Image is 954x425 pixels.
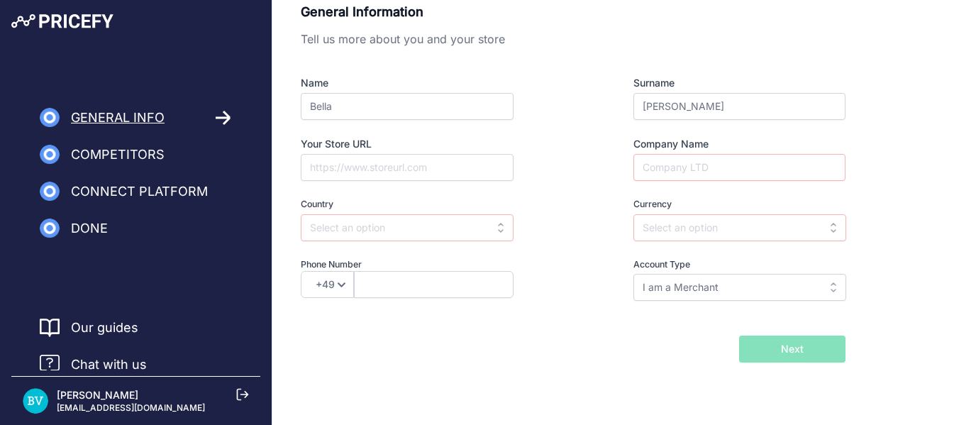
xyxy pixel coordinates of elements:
span: General Info [71,108,165,128]
img: Pricefy Logo [11,14,113,28]
a: Chat with us [40,355,147,375]
label: Phone Number [301,258,565,272]
input: https://www.storeurl.com [301,154,514,181]
p: General Information [301,2,845,22]
label: Country [301,198,565,211]
span: Done [71,219,108,238]
button: Next [739,336,845,363]
p: [PERSON_NAME] [57,388,205,402]
span: Competitors [71,145,165,165]
label: Company Name [633,137,845,151]
label: Surname [633,76,845,90]
span: Chat with us [71,355,147,375]
input: Select an option [301,214,514,241]
a: Our guides [71,318,138,338]
label: Your Store URL [301,137,565,151]
p: [EMAIL_ADDRESS][DOMAIN_NAME] [57,402,205,414]
span: Next [781,342,804,356]
input: Select an option [633,274,846,301]
span: Connect Platform [71,182,208,202]
input: Select an option [633,214,846,241]
label: Name [301,76,565,90]
label: Currency [633,198,845,211]
p: Tell us more about you and your store [301,31,845,48]
label: Account Type [633,258,845,272]
input: Company LTD [633,154,845,181]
